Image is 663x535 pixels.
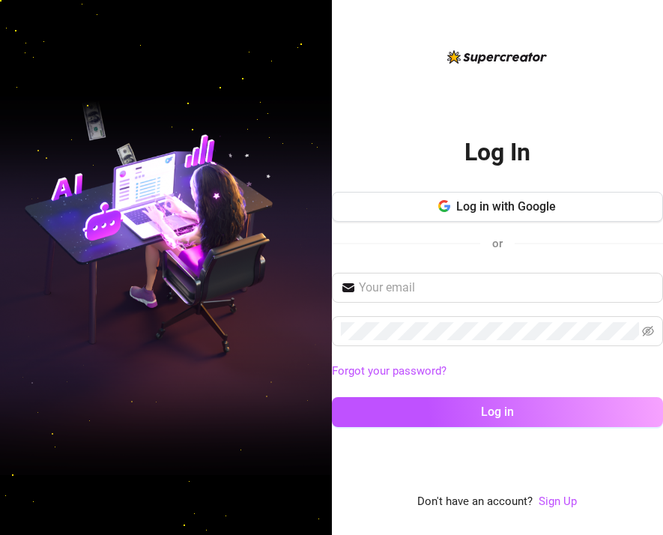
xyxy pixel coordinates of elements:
h2: Log In [464,137,530,168]
a: Sign Up [539,493,577,511]
span: eye-invisible [642,325,654,337]
img: logo-BBDzfeDw.svg [447,50,547,64]
a: Sign Up [539,495,577,508]
span: or [492,237,503,250]
span: Log in [481,405,514,419]
input: Your email [359,279,655,297]
span: Don't have an account? [417,493,533,511]
a: Forgot your password? [332,364,446,378]
span: Log in with Google [456,199,556,214]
